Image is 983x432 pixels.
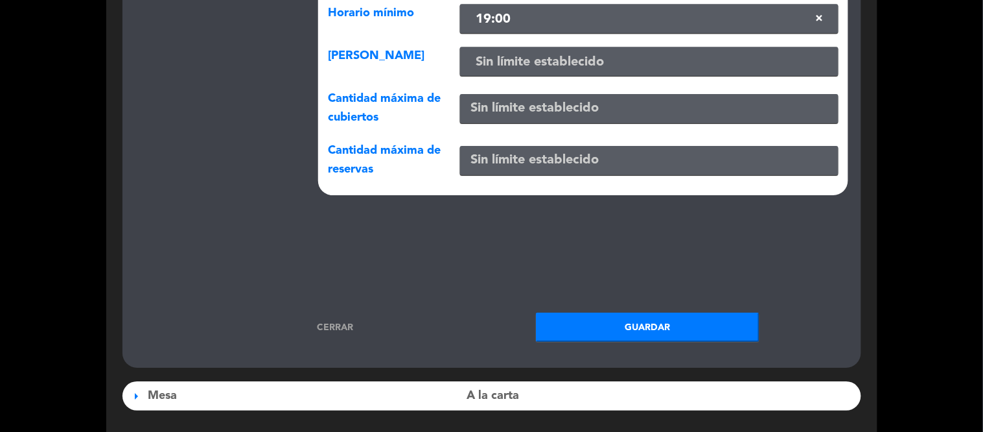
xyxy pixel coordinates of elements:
input: Sin límite establecido [460,146,838,175]
input: Sin límite establecido [460,94,838,123]
span: [PERSON_NAME] [328,50,424,62]
span: Mesa [148,390,178,402]
button: Guardar [536,313,759,342]
span: Cantidad máxima de reservas [328,145,441,175]
span: Cantidad máxima de cubiertos [328,93,441,123]
a: Cerrar [224,320,447,335]
span: arrow_right [129,389,145,404]
span: visibility_off [816,389,831,404]
span: Horario mínimo [328,7,414,19]
span: Clear all [816,12,827,30]
span: A la carta [467,387,520,405]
